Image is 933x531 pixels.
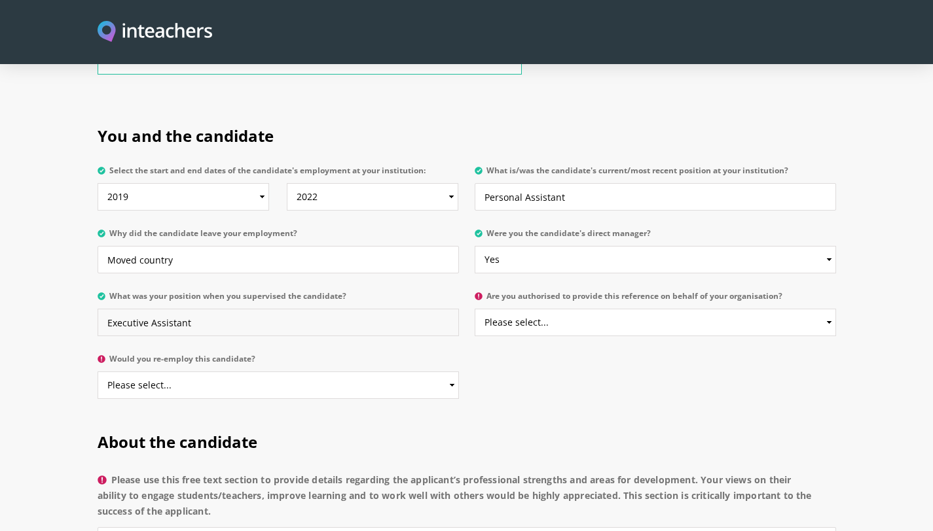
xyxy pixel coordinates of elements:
span: You and the candidate [98,125,274,146]
a: Visit this site's homepage [98,21,213,44]
label: Why did the candidate leave your employment? [98,229,459,246]
span: About the candidate [98,431,257,453]
label: What is/was the candidate's current/most recent position at your institution? [475,166,836,183]
label: Please use this free text section to provide details regarding the applicant’s professional stren... [98,472,836,527]
label: Select the start and end dates of the candidate's employment at your institution: [98,166,459,183]
img: Inteachers [98,21,213,44]
label: Would you re-employ this candidate? [98,354,459,371]
label: Are you authorised to provide this reference on behalf of your organisation? [475,292,836,309]
label: Were you the candidate's direct manager? [475,229,836,246]
label: What was your position when you supervised the candidate? [98,292,459,309]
